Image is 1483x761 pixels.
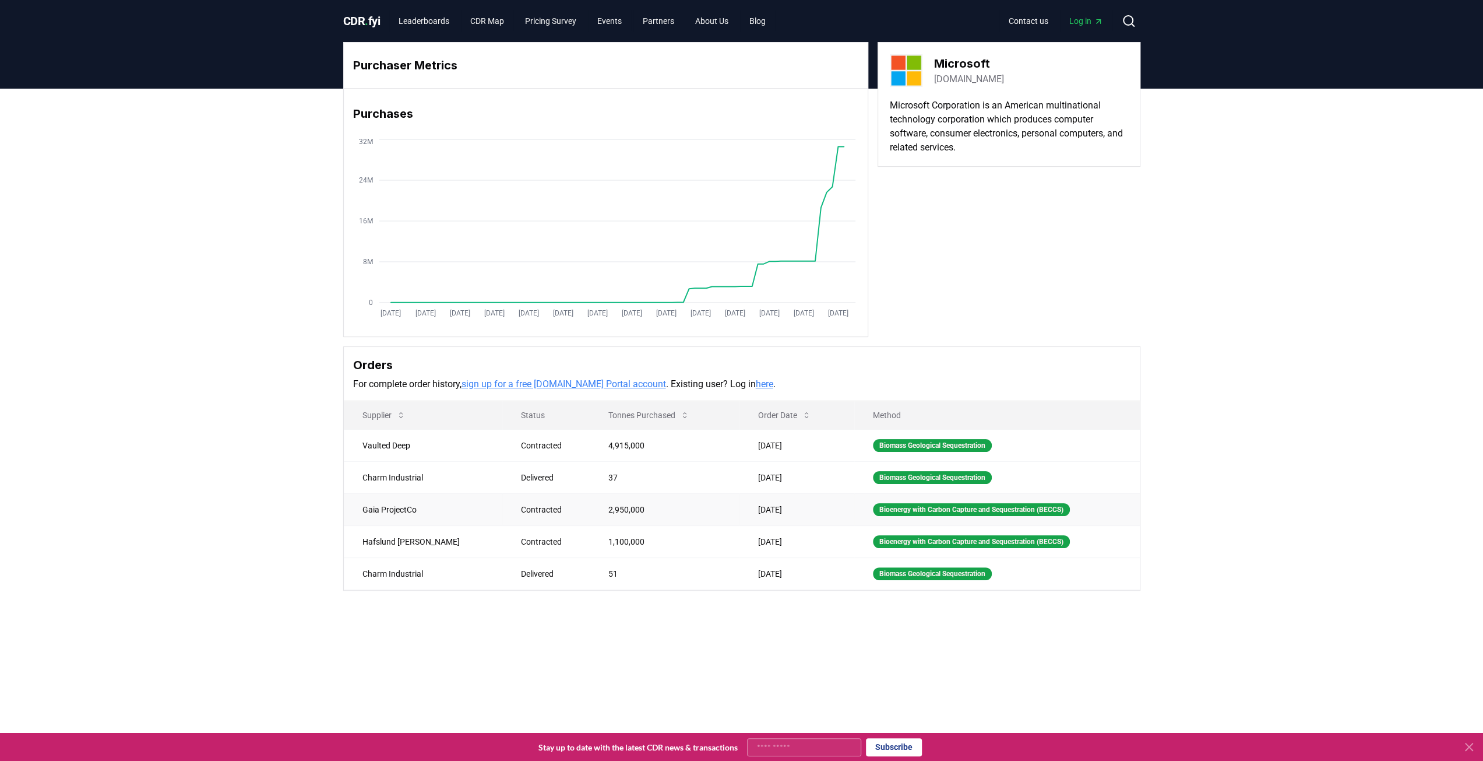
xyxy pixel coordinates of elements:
nav: Main [999,10,1112,31]
p: For complete order history, . Existing user? Log in . [353,377,1130,391]
a: Blog [740,10,775,31]
tspan: [DATE] [587,309,607,317]
a: About Us [686,10,738,31]
tspan: [DATE] [449,309,470,317]
button: Supplier [353,404,415,427]
tspan: [DATE] [518,309,538,317]
tspan: 24M [358,176,372,184]
tspan: 16M [358,217,372,225]
a: Pricing Survey [516,10,586,31]
a: Events [588,10,631,31]
tspan: [DATE] [621,309,642,317]
td: Charm Industrial [344,461,503,493]
p: Method [864,409,1130,421]
td: Charm Industrial [344,557,503,590]
button: Tonnes Purchased [599,404,699,427]
div: Delivered [521,472,580,483]
div: Delivered [521,568,580,580]
td: 37 [590,461,739,493]
h3: Purchases [353,105,858,122]
a: Log in [1060,10,1112,31]
div: Contracted [521,440,580,451]
span: . [365,14,368,28]
tspan: [DATE] [484,309,504,317]
tspan: 32M [358,138,372,146]
a: here [756,378,773,390]
a: Leaderboards [389,10,459,31]
td: 4,915,000 [590,429,739,461]
span: Log in [1069,15,1103,27]
tspan: [DATE] [793,309,813,317]
p: Microsoft Corporation is an American multinational technology corporation which produces computer... [890,99,1128,155]
h3: Purchaser Metrics [353,57,858,74]
td: [DATE] [739,493,854,525]
div: Contracted [521,536,580,548]
tspan: [DATE] [828,309,848,317]
div: Bioenergy with Carbon Capture and Sequestration (BECCS) [873,535,1070,548]
tspan: [DATE] [552,309,573,317]
tspan: [DATE] [656,309,676,317]
button: Order Date [749,404,820,427]
td: Vaulted Deep [344,429,503,461]
td: Gaia ProjectCo [344,493,503,525]
td: [DATE] [739,525,854,557]
td: 51 [590,557,739,590]
td: Hafslund [PERSON_NAME] [344,525,503,557]
td: 1,100,000 [590,525,739,557]
tspan: 0 [368,299,372,307]
tspan: [DATE] [759,309,779,317]
a: CDR Map [461,10,513,31]
tspan: [DATE] [690,309,710,317]
td: [DATE] [739,461,854,493]
div: Biomass Geological Sequestration [873,439,992,452]
a: [DOMAIN_NAME] [934,72,1004,86]
div: Biomass Geological Sequestration [873,567,992,580]
tspan: [DATE] [381,309,401,317]
td: [DATE] [739,429,854,461]
tspan: [DATE] [724,309,745,317]
a: Contact us [999,10,1058,31]
div: Biomass Geological Sequestration [873,471,992,484]
a: sign up for a free [DOMAIN_NAME] Portal account [462,378,666,390]
nav: Main [389,10,775,31]
tspan: [DATE] [415,309,435,317]
p: Status [512,409,580,421]
span: CDR fyi [343,14,381,28]
h3: Orders [353,356,1130,374]
div: Bioenergy with Carbon Capture and Sequestration (BECCS) [873,503,1070,516]
img: Microsoft-logo [890,54,922,87]
tspan: 8M [362,258,372,266]
h3: Microsoft [934,55,1004,72]
td: [DATE] [739,557,854,590]
a: CDR.fyi [343,13,381,29]
td: 2,950,000 [590,493,739,525]
div: Contracted [521,504,580,515]
a: Partners [633,10,684,31]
